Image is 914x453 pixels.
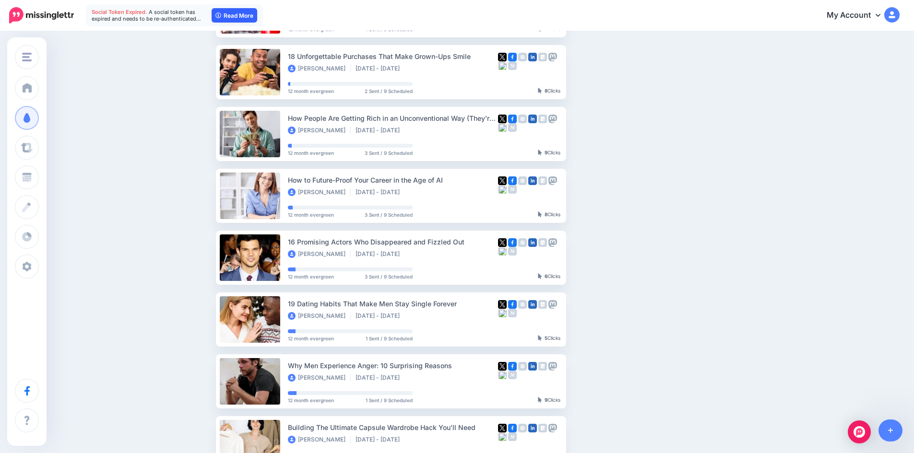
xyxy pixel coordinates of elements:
[288,422,498,433] div: Building The Ultimate Capsule Wardrobe Hack You’ll Need
[498,176,507,185] img: twitter-square.png
[288,89,334,93] span: 12 month evergreen
[548,424,557,432] img: mastodon-grey-square.png
[848,420,871,443] div: Open Intercom Messenger
[288,360,498,371] div: Why Men Experience Anger: 10 Surprising Reasons
[538,176,547,185] img: google_business-grey-square.png
[548,115,557,123] img: mastodon-grey-square.png
[548,300,557,309] img: mastodon-grey-square.png
[545,273,547,279] b: 6
[498,123,507,132] img: bluesky-square.png
[508,362,517,371] img: facebook-square.png
[92,9,147,15] span: Social Token Expired.
[548,53,557,61] img: mastodon-grey-square.png
[538,150,560,156] div: Clicks
[288,188,351,196] li: [PERSON_NAME]
[92,9,201,22] span: A social token has expired and needs to be re-authenticated…
[545,211,547,217] b: 8
[544,26,547,32] b: 0
[508,371,517,379] img: medium-grey-square.png
[548,238,557,247] img: mastodon-grey-square.png
[288,127,351,134] li: [PERSON_NAME]
[9,7,74,23] img: Missinglettr
[356,374,404,382] li: [DATE] - [DATE]
[366,27,413,32] span: 1 Sent / 9 Scheduled
[288,51,498,62] div: 18 Unforgettable Purchases That Make Grown-Ups Smile
[518,53,527,61] img: instagram-grey-square.png
[498,238,507,247] img: twitter-square.png
[498,424,507,432] img: twitter-square.png
[528,424,537,432] img: linkedin-square.png
[538,397,542,403] img: pointer-grey-darker.png
[366,398,413,403] span: 1 Sent / 9 Scheduled
[538,115,547,123] img: google_business-grey-square.png
[538,238,547,247] img: google_business-grey-square.png
[528,362,537,371] img: linkedin-square.png
[288,27,334,32] span: 12 month evergreen
[288,212,334,217] span: 12 month evergreen
[538,88,542,93] img: pointer-grey-darker.png
[508,309,517,317] img: medium-grey-square.png
[508,176,517,185] img: facebook-square.png
[365,89,413,93] span: 2 Sent / 9 Scheduled
[508,300,517,309] img: facebook-square.png
[538,336,560,341] div: Clicks
[288,236,498,247] div: 16 Promising Actors Who Disappeared and Fizzled Out
[545,397,547,403] b: 9
[538,274,560,279] div: Clicks
[365,212,413,217] span: 3 Sent / 9 Scheduled
[538,300,547,309] img: google_business-grey-square.png
[528,238,537,247] img: linkedin-square.png
[508,432,517,441] img: medium-grey-square.png
[548,176,557,185] img: mastodon-grey-square.png
[288,312,351,320] li: [PERSON_NAME]
[508,115,517,123] img: facebook-square.png
[288,336,334,341] span: 12 month evergreen
[528,53,537,61] img: linkedin-square.png
[356,188,404,196] li: [DATE] - [DATE]
[538,362,547,371] img: google_business-grey-square.png
[498,362,507,371] img: twitter-square.png
[548,362,557,371] img: mastodon-grey-square.png
[518,362,527,371] img: instagram-grey-square.png
[288,113,498,124] div: How People Are Getting Rich in an Unconventional Way (They’re Legal, I Promise)
[518,115,527,123] img: instagram-grey-square.png
[365,151,413,155] span: 3 Sent / 9 Scheduled
[498,309,507,317] img: bluesky-square.png
[545,88,547,93] b: 8
[538,150,542,155] img: pointer-grey-darker.png
[288,436,351,443] li: [PERSON_NAME]
[498,115,507,123] img: twitter-square.png
[508,53,517,61] img: facebook-square.png
[498,53,507,61] img: twitter-square.png
[817,4,900,27] a: My Account
[518,424,527,432] img: instagram-grey-square.png
[508,123,517,132] img: medium-grey-square.png
[498,432,507,441] img: bluesky-square.png
[545,150,547,155] b: 9
[498,371,507,379] img: bluesky-square.png
[498,247,507,256] img: bluesky-square.png
[538,88,560,94] div: Clicks
[288,274,334,279] span: 12 month evergreen
[545,335,547,341] b: 5
[356,127,404,134] li: [DATE] - [DATE]
[356,250,404,258] li: [DATE] - [DATE]
[498,300,507,309] img: twitter-square.png
[538,273,542,279] img: pointer-grey-darker.png
[538,397,560,403] div: Clicks
[538,211,542,217] img: pointer-grey-darker.png
[288,174,498,186] div: How to Future-Proof Your Career in the Age of AI
[365,274,413,279] span: 3 Sent / 9 Scheduled
[288,298,498,309] div: 19 Dating Habits That Make Men Stay Single Forever
[22,53,32,61] img: menu.png
[508,247,517,256] img: medium-grey-square.png
[508,185,517,194] img: medium-grey-square.png
[288,398,334,403] span: 12 month evergreen
[518,176,527,185] img: instagram-grey-square.png
[356,65,404,72] li: [DATE] - [DATE]
[356,436,404,443] li: [DATE] - [DATE]
[498,185,507,194] img: bluesky-square.png
[538,424,547,432] img: google_business-grey-square.png
[538,53,547,61] img: google_business-grey-square.png
[528,115,537,123] img: linkedin-square.png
